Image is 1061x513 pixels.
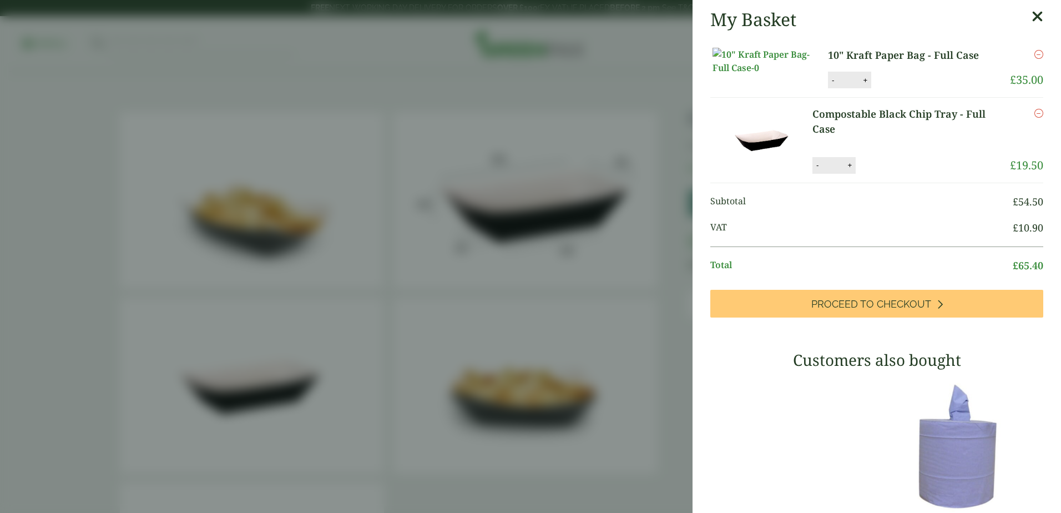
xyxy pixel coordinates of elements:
bdi: 10.90 [1013,221,1043,234]
span: Subtotal [710,194,1013,209]
a: 10" Kraft Paper Bag - Full Case [828,48,994,63]
button: + [844,160,855,170]
h2: My Basket [710,9,796,30]
bdi: 54.50 [1013,195,1043,208]
button: - [813,160,822,170]
a: Remove this item [1034,107,1043,120]
a: Proceed to Checkout [710,290,1043,318]
span: Total [710,258,1013,273]
button: - [828,76,837,85]
h3: Customers also bought [710,351,1043,370]
bdi: 65.40 [1013,259,1043,272]
bdi: 19.50 [1010,158,1043,173]
img: Compostable Black Chip Tray-Full Case of-0 [713,107,812,173]
span: £ [1010,158,1016,173]
a: Remove this item [1034,48,1043,61]
button: + [860,76,871,85]
span: £ [1013,195,1018,208]
a: Compostable Black Chip Tray - Full Case [812,107,1010,137]
span: £ [1010,72,1016,87]
span: Proceed to Checkout [811,298,931,310]
span: £ [1013,221,1018,234]
span: £ [1013,259,1018,272]
bdi: 35.00 [1010,72,1043,87]
img: 10" Kraft Paper Bag-Full Case-0 [713,48,812,74]
span: VAT [710,220,1013,235]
